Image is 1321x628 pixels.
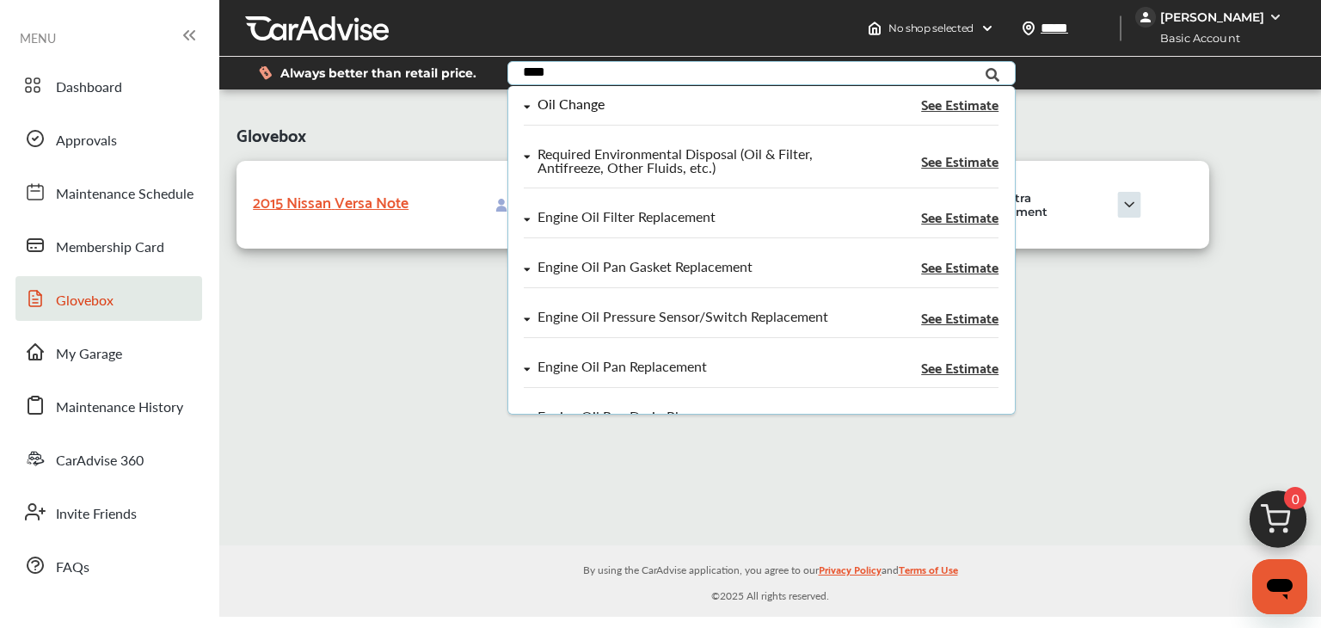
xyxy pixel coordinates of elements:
a: Approvals [15,116,202,161]
div: Engine Oil Pan Replacement [538,360,707,374]
span: Maintenance Schedule [56,183,194,206]
p: By using the CarAdvise application, you agree to our and [219,560,1321,578]
span: My Garage [56,343,122,366]
a: Glovebox [15,276,202,321]
div: 2015 Nissan Versa Note [253,188,425,214]
a: Maintenance Schedule [15,169,202,214]
a: Terms of Use [899,560,958,587]
div: Engine Oil Pressure Sensor/Switch Replacement [538,310,828,324]
a: FAQs [15,543,202,588]
span: See Estimate [921,97,998,111]
img: location_vector.a44bc228.svg [1022,22,1035,35]
img: Ic_Driver%20license.58b2f069.svg [495,199,507,212]
a: Maintenance History [15,383,202,428]
span: CarAdvise 360 [56,450,144,472]
div: Engine Oil Pan Gasket Replacement [538,260,753,274]
span: See Estimate [921,311,998,324]
span: Glovebox [56,290,114,312]
div: Engine Oil Filter Replacement [538,210,716,225]
a: CarAdvise 360 [15,436,202,481]
img: WGsFRI8htEPBVLJbROoPRyZpYNWhNONpIPPETTm6eUC0GeLEiAAAAAElFTkSuQmCC [1269,10,1282,24]
span: Always better than retail price. [280,67,476,79]
img: Ic_dropdown.3e6f82a4.svg [1086,192,1172,218]
iframe: Button to launch messaging window [1252,559,1307,614]
span: See Estimate [921,154,998,168]
span: Invite Friends [56,503,137,526]
a: Membership Card [15,223,202,268]
span: FAQs [56,557,89,579]
span: 0 [1284,487,1306,509]
div: Engine Oil Pan Drain Plug [538,409,693,424]
span: No shop selected [888,22,974,35]
div: Upload Document [495,191,590,219]
span: See Estimate [921,410,998,424]
a: Privacy Policy [819,560,882,587]
span: Extra Document [976,191,1056,219]
a: Invite Friends [15,489,202,534]
span: Maintenance History [56,397,183,419]
span: See Estimate [921,260,998,274]
span: Dashboard [56,77,122,99]
a: Dashboard [15,63,202,108]
span: Basic Account [1137,29,1253,47]
span: Glovebox [237,115,306,149]
a: My Garage [15,329,202,374]
img: jVpblrzwTbfkPYzPPzSLxeg0AAAAASUVORK5CYII= [1135,7,1156,28]
div: © 2025 All rights reserved. [219,545,1321,607]
span: See Estimate [921,210,998,224]
span: Membership Card [56,237,164,259]
span: Approvals [56,130,117,152]
div: Required Environmental Disposal (Oil & Filter, Antifreeze, Other Fluids, etc.) [538,147,857,175]
span: See Estimate [921,360,998,374]
img: header-down-arrow.9dd2ce7d.svg [980,22,994,35]
div: [PERSON_NAME] [1160,9,1264,25]
img: dollor_label_vector.a70140d1.svg [259,65,272,80]
img: header-home-logo.8d720a4f.svg [868,22,882,35]
img: header-divider.bc55588e.svg [1120,15,1121,41]
img: cart_icon.3d0951e8.svg [1237,483,1319,565]
div: Oil Change [538,97,605,112]
span: MENU [20,31,56,45]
